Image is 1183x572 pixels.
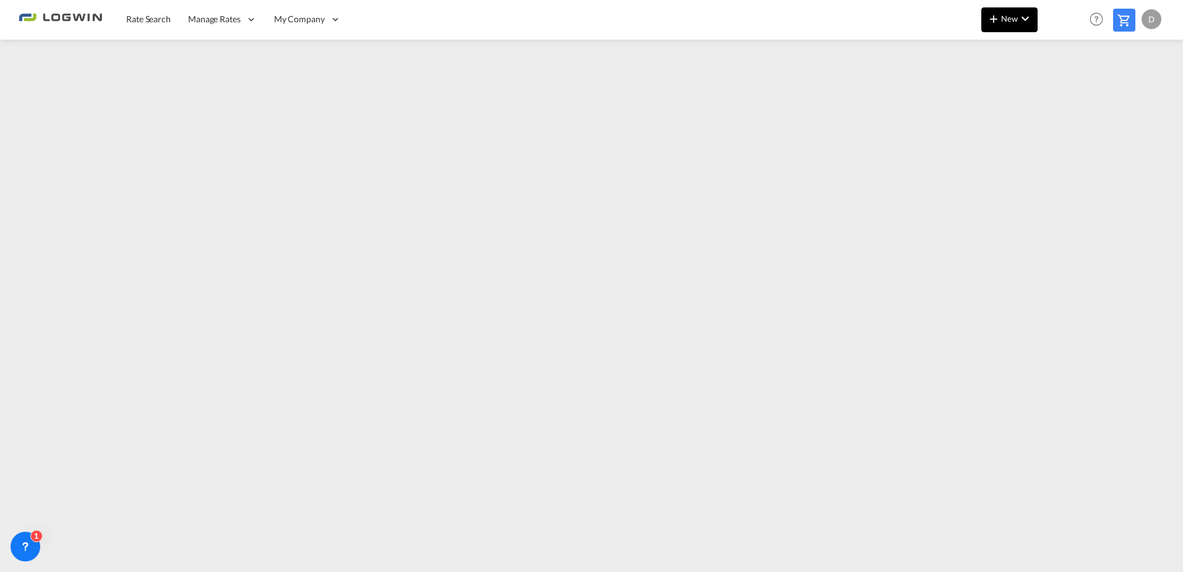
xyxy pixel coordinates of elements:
[986,14,1033,24] span: New
[1018,11,1033,26] md-icon: icon-chevron-down
[981,7,1038,32] button: icon-plus 400-fgNewicon-chevron-down
[1086,9,1113,31] div: Help
[1142,9,1161,29] div: D
[188,13,241,25] span: Manage Rates
[1086,9,1107,30] span: Help
[19,6,102,33] img: 2761ae10d95411efa20a1f5e0282d2d7.png
[986,11,1001,26] md-icon: icon-plus 400-fg
[274,13,325,25] span: My Company
[126,14,171,24] span: Rate Search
